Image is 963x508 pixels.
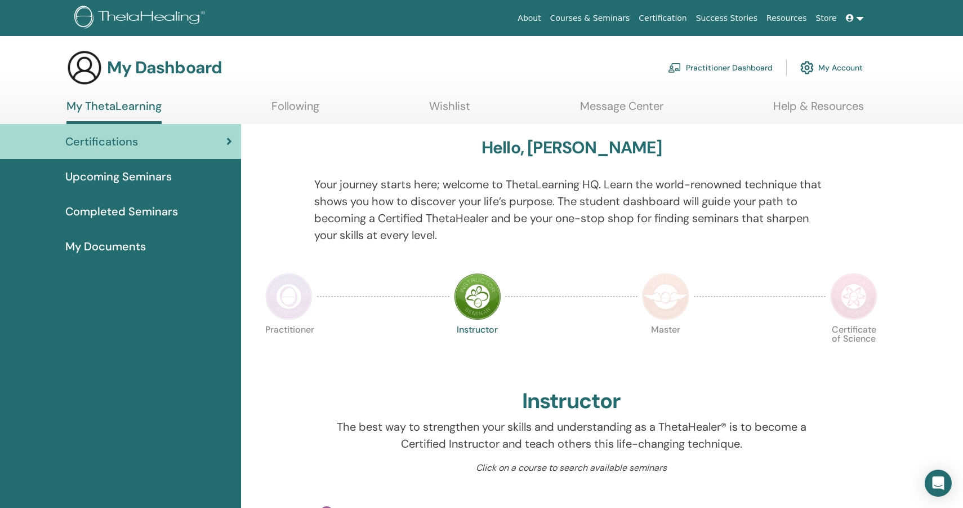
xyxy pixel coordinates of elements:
[265,325,313,373] p: Practitioner
[107,58,222,78] h3: My Dashboard
[925,470,952,497] div: Open Intercom Messenger
[271,99,319,121] a: Following
[429,99,470,121] a: Wishlist
[634,8,691,29] a: Certification
[668,55,773,80] a: Practitioner Dashboard
[314,418,829,452] p: The best way to strengthen your skills and understanding as a ThetaHealer® is to become a Certifi...
[692,8,762,29] a: Success Stories
[66,50,102,86] img: generic-user-icon.jpg
[642,325,689,373] p: Master
[580,99,663,121] a: Message Center
[65,238,146,255] span: My Documents
[642,273,689,320] img: Master
[812,8,841,29] a: Store
[800,55,863,80] a: My Account
[830,273,877,320] img: Certificate of Science
[546,8,635,29] a: Courses & Seminars
[65,133,138,150] span: Certifications
[265,273,313,320] img: Practitioner
[762,8,812,29] a: Resources
[454,325,501,373] p: Instructor
[800,58,814,77] img: cog.svg
[314,176,829,244] p: Your journey starts here; welcome to ThetaLearning HQ. Learn the world-renowned technique that sh...
[454,273,501,320] img: Instructor
[74,6,209,31] img: logo.png
[668,63,681,73] img: chalkboard-teacher.svg
[513,8,545,29] a: About
[481,138,662,158] h3: Hello, [PERSON_NAME]
[65,168,172,185] span: Upcoming Seminars
[773,99,864,121] a: Help & Resources
[830,325,877,373] p: Certificate of Science
[522,388,621,414] h2: Instructor
[65,203,178,220] span: Completed Seminars
[314,461,829,475] p: Click on a course to search available seminars
[66,99,162,124] a: My ThetaLearning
